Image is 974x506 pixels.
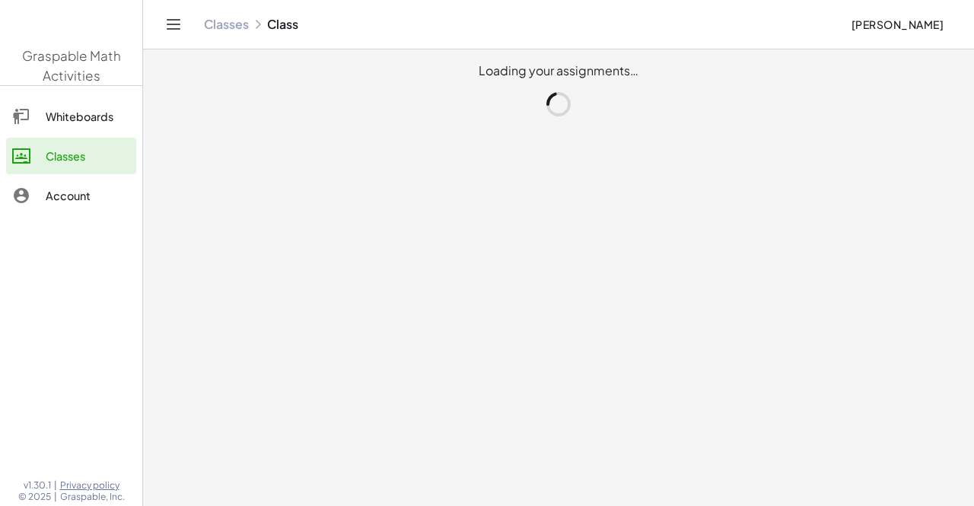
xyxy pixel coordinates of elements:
a: Privacy policy [60,479,125,492]
button: Toggle navigation [161,12,186,37]
span: Graspable Math Activities [22,47,121,84]
span: v1.30.1 [24,479,51,492]
a: Classes [204,17,249,32]
div: Classes [46,147,130,165]
div: Whiteboards [46,107,130,126]
a: Classes [6,138,136,174]
span: © 2025 [18,491,51,503]
span: | [54,479,57,492]
div: Loading your assignments… [167,62,950,116]
span: | [54,491,57,503]
a: Account [6,177,136,214]
button: [PERSON_NAME] [839,11,956,38]
div: Account [46,186,130,205]
span: [PERSON_NAME] [851,18,944,31]
a: Whiteboards [6,98,136,135]
span: Graspable, Inc. [60,491,125,503]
